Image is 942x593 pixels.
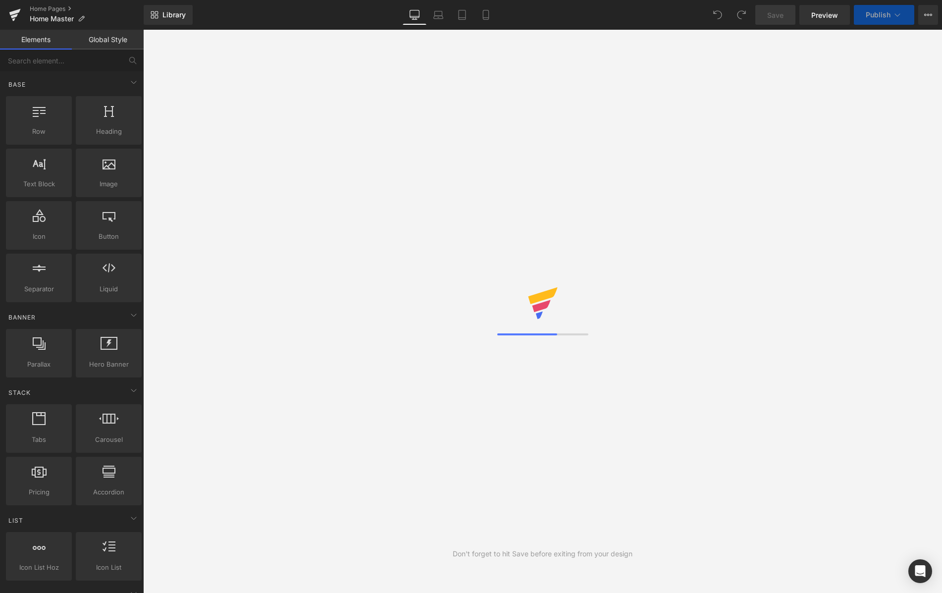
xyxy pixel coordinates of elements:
span: Row [9,126,69,137]
span: Pricing [9,487,69,497]
a: Preview [799,5,850,25]
div: Open Intercom Messenger [908,559,932,583]
span: Library [162,10,186,19]
span: Preview [811,10,838,20]
button: Undo [708,5,728,25]
span: Icon List [79,562,139,573]
span: Base [7,80,27,89]
span: Separator [9,284,69,294]
a: Laptop [426,5,450,25]
span: Button [79,231,139,242]
span: Icon List Hoz [9,562,69,573]
span: Carousel [79,434,139,445]
a: Home Pages [30,5,144,13]
button: More [918,5,938,25]
span: Image [79,179,139,189]
a: Tablet [450,5,474,25]
span: Stack [7,388,32,397]
span: Heading [79,126,139,137]
span: Save [767,10,784,20]
span: Text Block [9,179,69,189]
a: New Library [144,5,193,25]
button: Publish [854,5,914,25]
span: Parallax [9,359,69,370]
a: Desktop [403,5,426,25]
span: Liquid [79,284,139,294]
span: Accordion [79,487,139,497]
span: Icon [9,231,69,242]
span: List [7,516,24,525]
a: Mobile [474,5,498,25]
span: Banner [7,313,37,322]
button: Redo [732,5,751,25]
span: Hero Banner [79,359,139,370]
a: Global Style [72,30,144,50]
span: Home Master [30,15,74,23]
span: Tabs [9,434,69,445]
div: Don't forget to hit Save before exiting from your design [453,548,632,559]
span: Publish [866,11,890,19]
